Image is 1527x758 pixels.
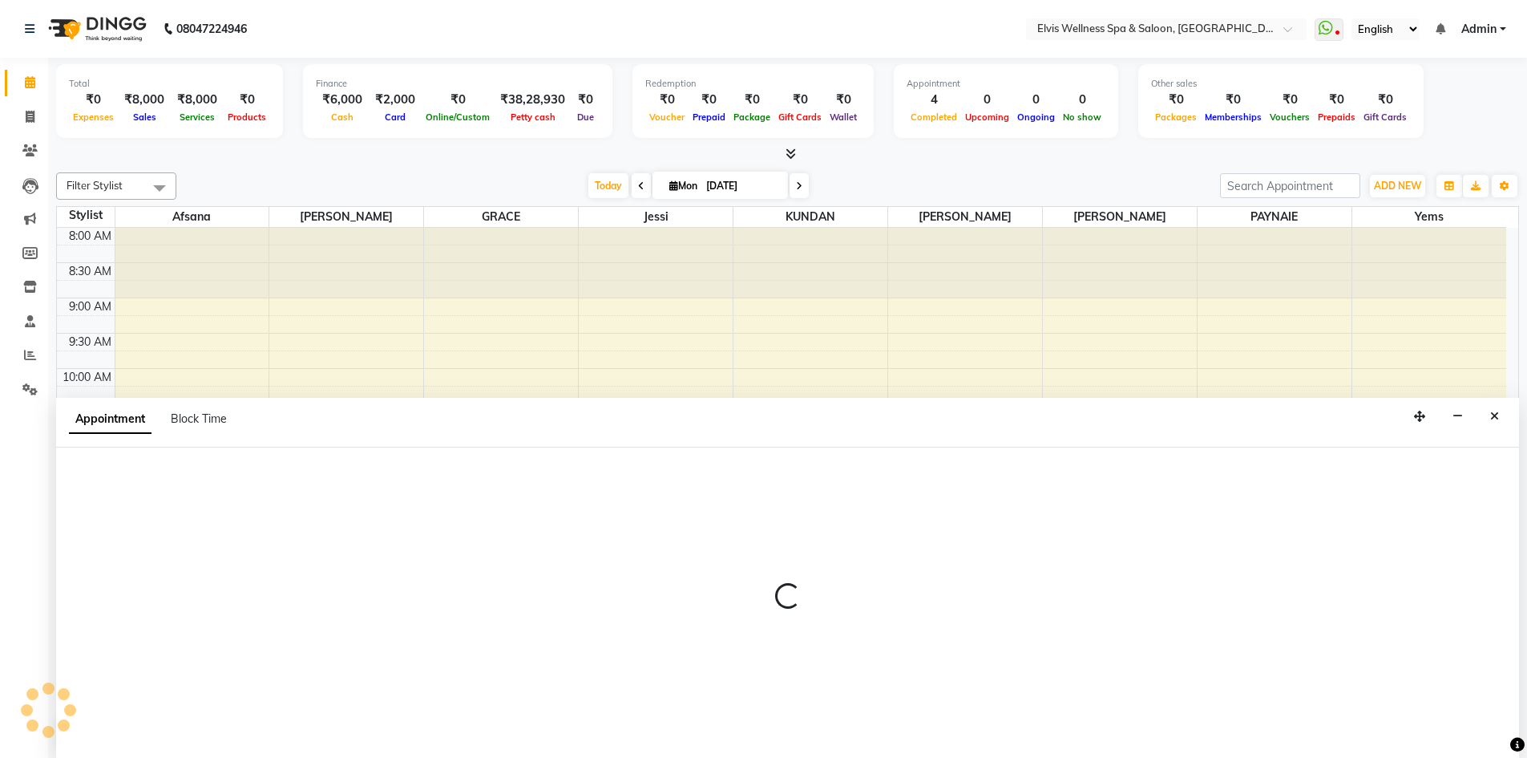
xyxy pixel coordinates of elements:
span: Services [176,111,219,123]
span: No show [1059,111,1105,123]
span: Filter Stylist [67,179,123,192]
span: Online/Custom [422,111,494,123]
div: Other sales [1151,77,1411,91]
div: ₹0 [729,91,774,109]
span: Due [573,111,598,123]
div: ₹2,000 [369,91,422,109]
span: Appointment [69,405,151,434]
span: Package [729,111,774,123]
span: Sales [129,111,160,123]
span: [PERSON_NAME] [888,207,1042,227]
div: ₹8,000 [118,91,171,109]
span: PAYNAIE [1198,207,1351,227]
span: Petty cash [507,111,559,123]
div: 9:30 AM [66,334,115,351]
span: Memberships [1201,111,1266,123]
div: 8:30 AM [66,263,115,280]
b: 08047224946 [176,6,247,51]
input: Search Appointment [1220,173,1360,198]
div: ₹0 [69,91,118,109]
div: 10:00 AM [59,369,115,386]
span: Gift Cards [1359,111,1411,123]
div: Appointment [907,77,1105,91]
span: KUNDAN [733,207,887,227]
div: ₹0 [826,91,861,109]
span: [PERSON_NAME] [1043,207,1197,227]
div: ₹0 [1314,91,1359,109]
span: Today [588,173,628,198]
span: Admin [1461,21,1497,38]
span: Block Time [171,411,227,426]
span: Vouchers [1266,111,1314,123]
span: yems [1352,207,1507,227]
span: Wallet [826,111,861,123]
div: Finance [316,77,600,91]
div: ₹0 [645,91,689,109]
div: ₹0 [689,91,729,109]
span: GRACE [424,207,578,227]
span: Expenses [69,111,118,123]
div: 4 [907,91,961,109]
span: Card [381,111,410,123]
button: Close [1483,404,1506,429]
input: 2025-09-01 [701,174,782,198]
span: Afsana [115,207,269,227]
img: logo [41,6,151,51]
div: Stylist [57,207,115,224]
div: ₹0 [1151,91,1201,109]
span: Mon [665,180,701,192]
div: ₹6,000 [316,91,369,109]
div: ₹0 [1359,91,1411,109]
span: Products [224,111,270,123]
div: ₹0 [572,91,600,109]
span: Cash [327,111,358,123]
span: [PERSON_NAME] [269,207,423,227]
div: ₹0 [224,91,270,109]
span: Packages [1151,111,1201,123]
div: ₹0 [1266,91,1314,109]
span: Prepaids [1314,111,1359,123]
span: Upcoming [961,111,1013,123]
span: jessi [579,207,733,227]
div: ₹38,28,930 [494,91,572,109]
button: ADD NEW [1370,175,1425,197]
div: 0 [1013,91,1059,109]
span: Prepaid [689,111,729,123]
div: Redemption [645,77,861,91]
div: ₹0 [422,91,494,109]
span: ADD NEW [1374,180,1421,192]
span: Gift Cards [774,111,826,123]
div: 0 [1059,91,1105,109]
div: 0 [961,91,1013,109]
div: ₹0 [774,91,826,109]
div: 8:00 AM [66,228,115,245]
div: ₹0 [1201,91,1266,109]
span: Ongoing [1013,111,1059,123]
div: Total [69,77,270,91]
span: Voucher [645,111,689,123]
div: ₹8,000 [171,91,224,109]
span: Completed [907,111,961,123]
div: 9:00 AM [66,298,115,315]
